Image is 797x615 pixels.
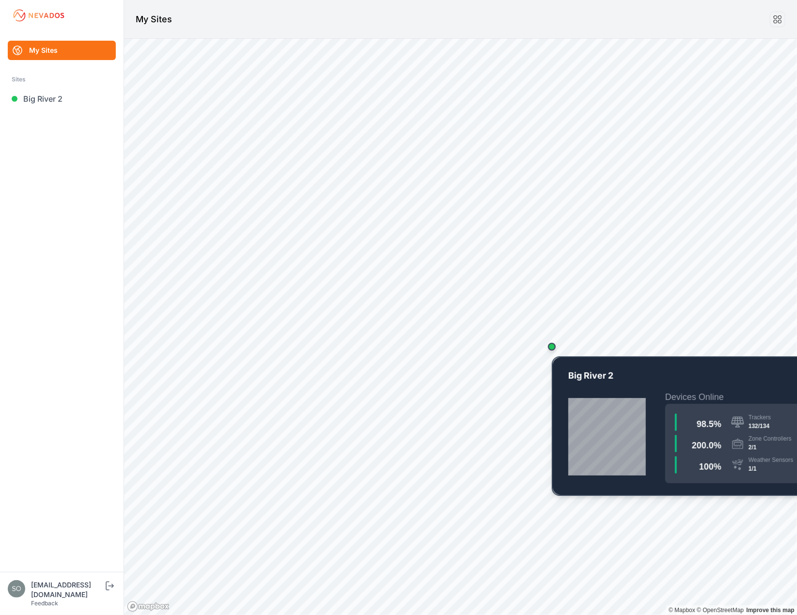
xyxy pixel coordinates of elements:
[31,600,58,607] a: Feedback
[669,607,695,614] a: Mapbox
[697,607,744,614] a: OpenStreetMap
[12,74,112,85] div: Sites
[697,419,721,429] span: 98.5 %
[749,435,792,443] div: Zone Controllers
[12,8,66,23] img: Nevados
[8,41,116,60] a: My Sites
[749,464,794,474] div: 1/1
[8,89,116,108] a: Big River 2
[692,441,721,450] span: 200.0 %
[747,607,795,614] a: Map feedback
[699,462,721,472] span: 100 %
[542,337,562,356] div: Map marker
[749,414,771,421] div: Trackers
[136,13,172,26] h1: My Sites
[124,39,797,615] canvas: Map
[127,601,170,612] a: Mapbox logo
[749,421,771,431] div: 132/134
[31,580,104,600] div: [EMAIL_ADDRESS][DOMAIN_NAME]
[749,456,794,464] div: Weather Sensors
[749,443,792,452] div: 2/1
[8,580,25,598] img: solvocc@solvenergy.com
